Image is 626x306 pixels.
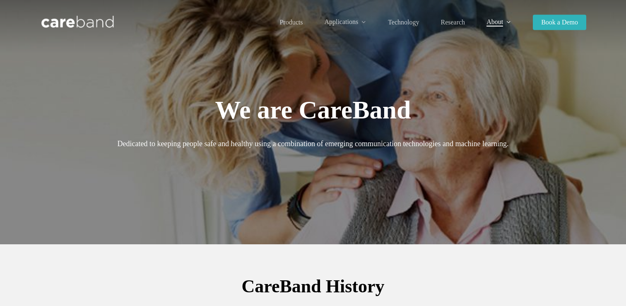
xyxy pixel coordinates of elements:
[486,18,503,25] span: About
[324,18,358,25] span: Applications
[324,19,366,26] a: Applications
[388,19,419,26] a: Technology
[241,276,384,296] span: CareBand History
[40,94,586,126] h1: We are CareBand
[441,19,465,26] a: Research
[541,19,578,26] span: Book a Demo
[279,19,303,26] a: Products
[486,19,511,26] a: About
[40,137,586,150] p: Dedicated to keeping people safe and healthy using a combination of emerging communication techno...
[533,19,586,26] a: Book a Demo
